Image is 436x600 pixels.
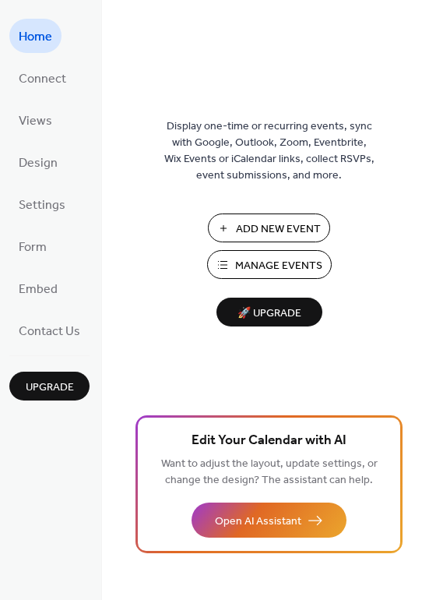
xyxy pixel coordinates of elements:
span: Upgrade [26,379,74,396]
span: Manage Events [235,258,322,274]
span: Embed [19,277,58,302]
button: Add New Event [208,214,330,242]
span: Display one-time or recurring events, sync with Google, Outlook, Zoom, Eventbrite, Wix Events or ... [164,118,374,184]
span: Views [19,109,52,134]
span: Settings [19,193,65,218]
a: Form [9,229,56,263]
span: Form [19,235,47,260]
button: Manage Events [207,250,332,279]
button: 🚀 Upgrade [216,298,322,326]
a: Contact Us [9,313,90,348]
button: Open AI Assistant [192,503,346,538]
span: Home [19,25,52,50]
span: Add New Event [236,221,321,238]
a: Home [9,19,62,53]
span: 🚀 Upgrade [226,303,313,324]
span: Design [19,151,58,176]
a: Settings [9,187,75,221]
span: Open AI Assistant [215,514,301,530]
a: Embed [9,271,67,305]
a: Design [9,145,67,179]
span: Want to adjust the layout, update settings, or change the design? The assistant can help. [161,454,378,491]
span: Edit Your Calendar with AI [192,430,346,452]
a: Connect [9,61,76,95]
a: Views [9,103,62,137]
span: Contact Us [19,319,80,344]
button: Upgrade [9,372,90,401]
span: Connect [19,67,66,92]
